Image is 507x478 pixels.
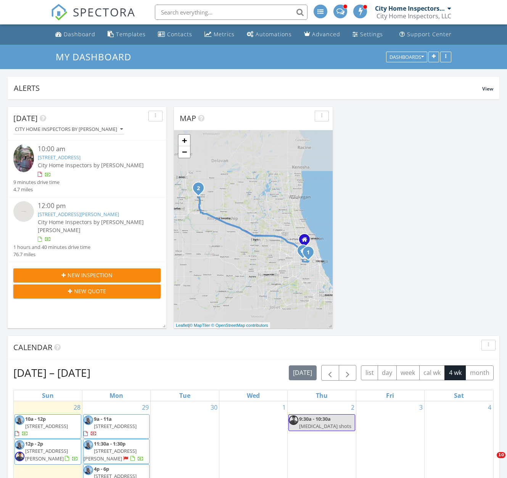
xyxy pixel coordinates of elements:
[201,27,238,42] a: Metrics
[38,161,144,169] span: City Home Inspectors by [PERSON_NAME]
[407,31,452,38] div: Support Center
[64,31,95,38] div: Dashboard
[299,423,351,430] span: [MEDICAL_DATA] shots
[13,365,90,380] h2: [DATE] – [DATE]
[38,211,119,218] a: [STREET_ADDRESS][PERSON_NAME]
[83,414,150,439] a: 9a - 11a [STREET_ADDRESS]
[304,239,309,244] div: 4936 N Melvina, Chicago IL 60630
[176,323,188,328] a: Leaflet
[94,465,109,472] span: 4p - 6p
[349,401,356,413] a: Go to October 2, 2025
[38,218,144,226] span: City Home Inspectors by [PERSON_NAME]
[83,439,150,464] a: 11:30a - 1:30p [STREET_ADDRESS][PERSON_NAME]
[15,440,24,450] img: 20220404_11.06.32.jpg
[396,27,455,42] a: Support Center
[301,27,343,42] a: Advanced
[140,401,150,413] a: Go to September 29, 2025
[38,226,80,234] span: [PERSON_NAME]
[198,188,203,192] div: 501 Bounty Dr NE, Poplar Grove, IL 61065
[25,440,43,447] span: 12p - 2p
[312,31,340,38] div: Advanced
[214,31,235,38] div: Metrics
[244,27,295,42] a: Automations (Advanced)
[14,439,81,464] a: 12p - 2p [STREET_ADDRESS][PERSON_NAME]
[51,4,68,21] img: The Best Home Inspection Software - Spectora
[108,390,125,401] a: Monday
[15,127,123,132] div: City Home Inspectors by [PERSON_NAME]
[15,452,24,461] img: 219225159_1689895537887767_8619144168688409514_n.jpg
[390,54,424,60] div: Dashboards
[361,365,378,380] button: list
[375,5,446,12] div: City Home Inspectors by [PERSON_NAME]
[73,4,135,20] span: SPECTORA
[94,423,137,430] span: [STREET_ADDRESS]
[167,31,192,38] div: Contacts
[13,251,90,258] div: 76.7 miles
[256,31,292,38] div: Automations
[481,452,499,470] iframe: Intercom live chat
[14,414,81,439] a: 10a - 12p [STREET_ADDRESS]
[289,365,317,380] button: [DATE]
[84,415,93,425] img: 20220404_11.06.32.jpg
[38,154,80,161] a: [STREET_ADDRESS]
[418,401,424,413] a: Go to October 3, 2025
[307,250,310,255] i: 1
[155,27,195,42] a: Contacts
[339,365,357,381] button: Next
[385,390,396,401] a: Friday
[14,83,482,93] div: Alerts
[482,86,493,92] span: View
[38,201,148,211] div: 12:00 pm
[378,365,397,380] button: day
[13,284,161,298] button: New Quote
[84,415,137,437] a: 9a - 11a [STREET_ADDRESS]
[38,144,148,154] div: 10:00 am
[68,271,113,279] span: New Inspection
[190,323,210,328] a: © MapTiler
[419,365,445,380] button: cal wk
[13,244,90,251] div: 1 hours and 40 minutes drive time
[386,52,427,62] button: Dashboards
[396,365,420,380] button: week
[497,452,505,458] span: 10
[25,440,78,462] a: 12p - 2p [STREET_ADDRESS][PERSON_NAME]
[116,31,146,38] div: Templates
[179,146,190,158] a: Zoom out
[179,135,190,146] a: Zoom in
[84,447,137,462] span: [STREET_ADDRESS][PERSON_NAME]
[197,186,200,191] i: 2
[281,401,287,413] a: Go to October 1, 2025
[155,5,307,20] input: Search everything...
[314,390,329,401] a: Thursday
[444,365,466,380] button: 4 wk
[299,415,331,422] span: 9:30a - 10:30a
[84,440,144,462] a: 11:30a - 1:30p [STREET_ADDRESS][PERSON_NAME]
[465,365,494,380] button: month
[13,201,161,258] a: 12:00 pm [STREET_ADDRESS][PERSON_NAME] City Home Inspectors by [PERSON_NAME][PERSON_NAME] 1 hours...
[25,415,46,422] span: 10a - 12p
[13,124,124,135] button: City Home Inspectors by [PERSON_NAME]
[486,401,493,413] a: Go to October 4, 2025
[51,10,135,26] a: SPECTORA
[13,113,38,123] span: [DATE]
[74,287,106,295] span: New Quote
[52,27,98,42] a: Dashboard
[452,390,465,401] a: Saturday
[25,423,68,430] span: [STREET_ADDRESS]
[15,415,24,425] img: 20220404_11.06.32.jpg
[13,186,60,193] div: 4.7 miles
[180,113,196,123] span: Map
[13,144,161,193] a: 10:00 am [STREET_ADDRESS] City Home Inspectors by [PERSON_NAME] 9 minutes drive time 4.7 miles
[174,322,270,329] div: |
[209,401,219,413] a: Go to September 30, 2025
[13,201,34,222] img: streetview
[360,31,383,38] div: Settings
[105,27,149,42] a: Templates
[13,179,60,186] div: 9 minutes drive time
[13,268,161,282] button: New Inspection
[245,390,261,401] a: Wednesday
[377,12,451,20] div: City Home Inspectors, LLC
[321,365,339,381] button: Previous
[13,342,52,352] span: Calendar
[94,440,126,447] span: 11:30a - 1:30p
